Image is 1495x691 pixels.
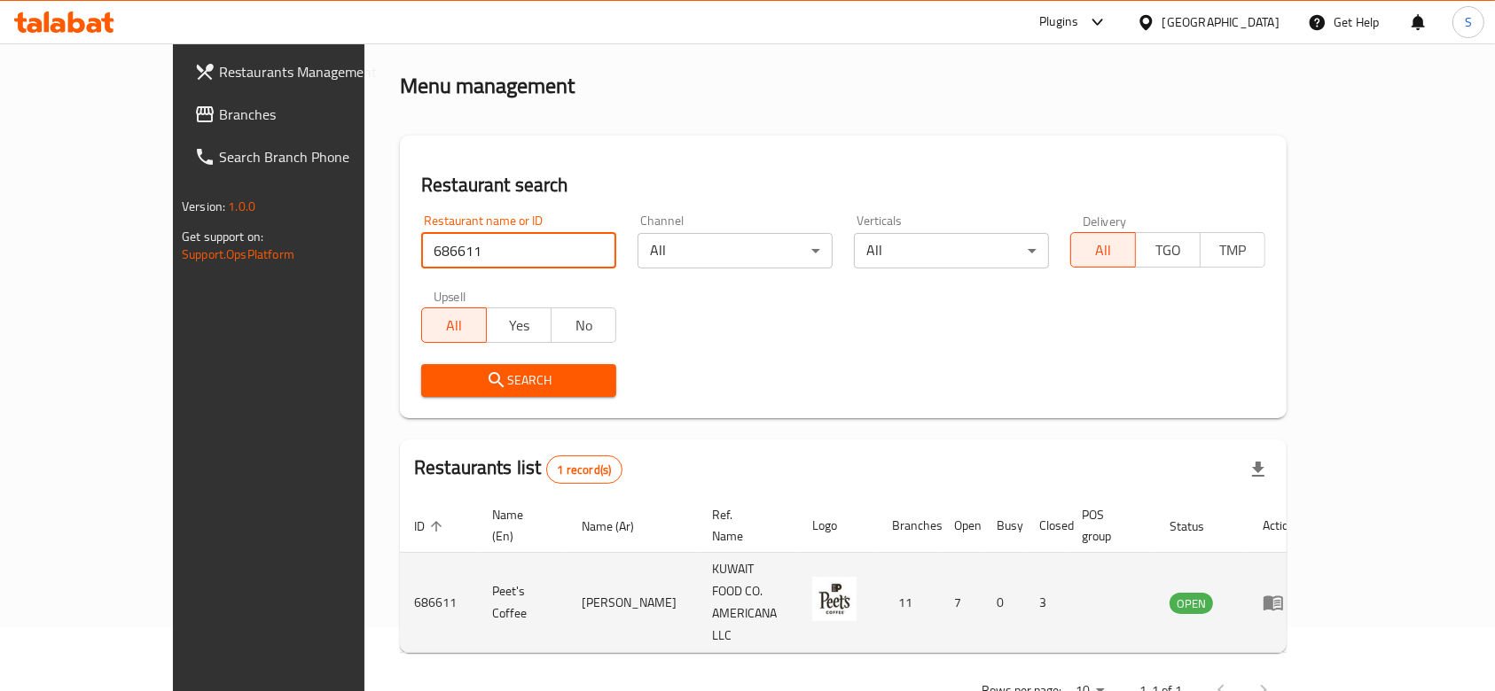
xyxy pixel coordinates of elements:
[492,504,546,547] span: Name (En)
[1170,516,1227,537] span: Status
[494,313,544,338] span: Yes
[559,313,609,338] span: No
[219,146,409,167] span: Search Branch Phone
[182,243,294,266] a: Support.OpsPlatform
[182,225,263,248] span: Get support on:
[1162,12,1280,32] div: [GEOGRAPHIC_DATA]
[1465,12,1472,32] span: S
[1200,232,1265,268] button: TMP
[1248,499,1310,553] th: Action
[1070,232,1136,268] button: All
[712,504,777,547] span: Ref. Name
[982,499,1025,553] th: Busy
[878,553,940,653] td: 11
[982,553,1025,653] td: 0
[940,499,982,553] th: Open
[434,290,466,302] label: Upsell
[400,72,575,100] h2: Menu management
[219,104,409,125] span: Branches
[1237,448,1280,491] div: Export file
[798,499,878,553] th: Logo
[180,50,423,93] a: Restaurants Management
[182,195,225,218] span: Version:
[421,172,1265,198] h2: Restaurant search
[400,499,1310,653] table: enhanced table
[414,516,448,537] span: ID
[854,233,1049,268] div: All
[582,516,657,537] span: Name (Ar)
[698,553,798,653] td: KUWAIT FOOD CO. AMERICANA LLC
[414,454,622,484] h2: Restaurants list
[1170,594,1213,614] span: OPEN
[940,553,982,653] td: 7
[1083,214,1127,227] label: Delivery
[228,195,255,218] span: 1.0.0
[219,61,409,82] span: Restaurants Management
[1078,237,1129,263] span: All
[812,577,857,621] img: Peet's Coffee
[1135,232,1201,268] button: TGO
[435,369,602,392] span: Search
[421,364,616,397] button: Search
[1082,504,1134,547] span: POS group
[551,307,616,343] button: No
[478,553,567,653] td: Peet's Coffee
[421,307,487,343] button: All
[400,553,478,653] td: 686611
[421,233,616,268] input: Search for restaurant name or ID..
[1039,12,1078,33] div: Plugins
[567,553,698,653] td: [PERSON_NAME]
[546,455,623,484] div: Total records count
[1143,237,1194,263] span: TGO
[180,93,423,136] a: Branches
[1025,499,1068,553] th: Closed
[180,136,423,178] a: Search Branch Phone
[878,499,940,553] th: Branches
[1170,593,1213,614] div: OPEN
[638,233,833,268] div: All
[1025,553,1068,653] td: 3
[1208,237,1258,263] span: TMP
[547,462,622,478] span: 1 record(s)
[486,307,552,343] button: Yes
[429,313,480,338] span: All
